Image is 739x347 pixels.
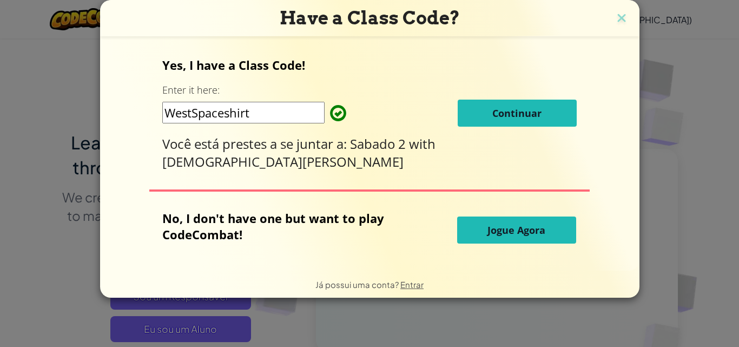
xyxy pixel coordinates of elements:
[487,224,545,237] span: Jogue Agora
[162,57,577,73] p: Yes, I have a Class Code!
[315,279,400,290] span: Já possui uma conta?
[400,279,424,290] a: Entrar
[458,100,577,127] button: Continuar
[350,135,409,153] span: Sabado 2
[162,135,350,153] span: Você está prestes a se juntar a:
[615,11,629,27] img: close icon
[162,210,403,243] p: No, I don't have one but want to play CodeCombat!
[162,153,404,171] span: [DEMOGRAPHIC_DATA][PERSON_NAME]
[280,7,460,29] span: Have a Class Code?
[457,217,576,244] button: Jogue Agora
[492,107,542,120] span: Continuar
[409,135,436,153] span: with
[162,83,220,97] label: Enter it here:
